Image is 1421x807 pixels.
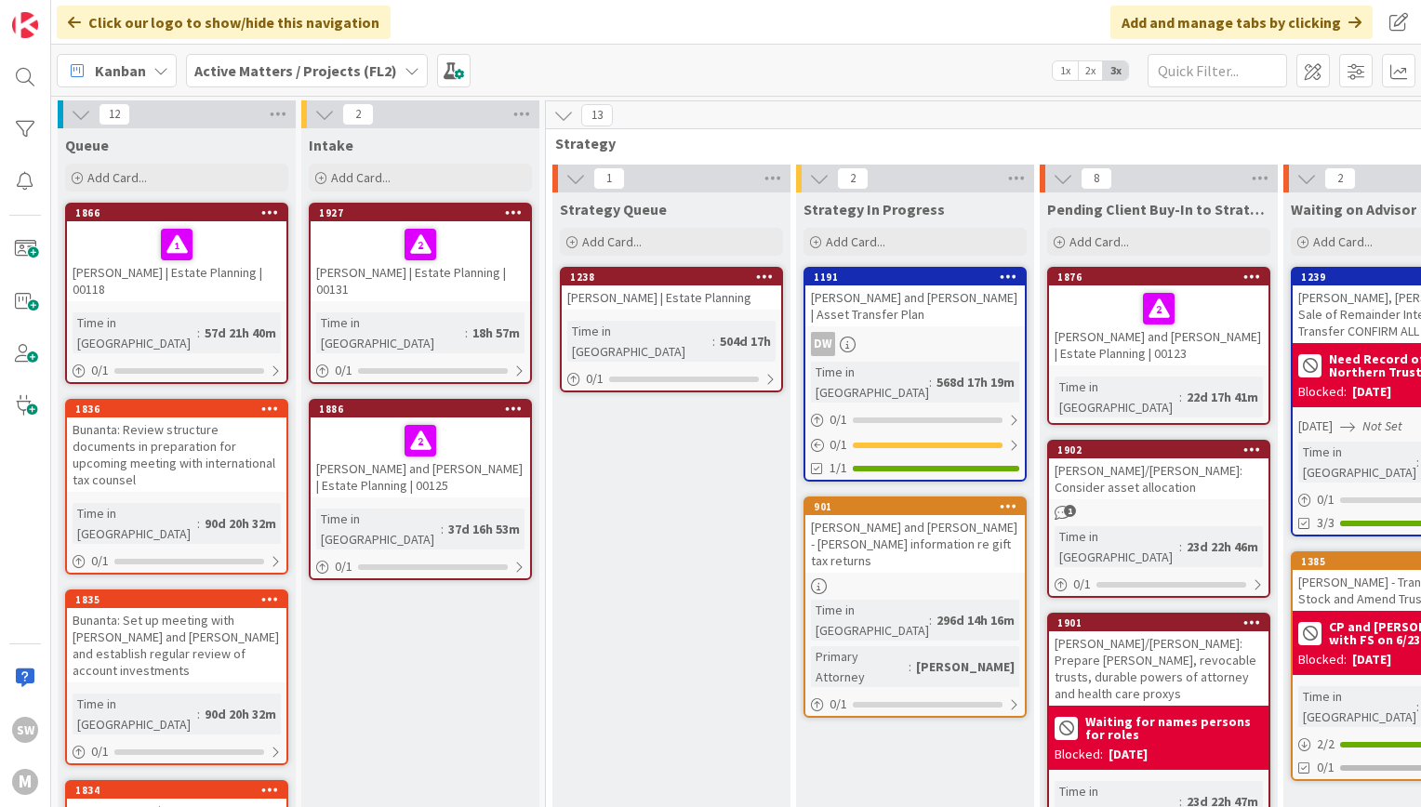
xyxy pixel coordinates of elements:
div: 0/1 [805,693,1025,716]
span: : [1179,387,1182,407]
div: Add and manage tabs by clicking [1110,6,1373,39]
div: [PERSON_NAME] | Estate Planning | 00131 [311,221,530,301]
div: 0/1 [562,367,781,390]
div: 0/1 [805,408,1025,431]
span: 0 / 1 [1317,490,1335,509]
div: [PERSON_NAME] | Estate Planning [562,285,781,310]
div: 1836Bunanta: Review structure documents in preparation for upcoming meeting with international ta... [67,401,286,492]
div: SW [12,717,38,743]
div: 901 [805,498,1025,515]
div: 0/1 [805,433,1025,456]
span: [DATE] [1298,417,1333,436]
div: 1886 [319,403,530,416]
span: : [441,519,444,539]
span: 8 [1081,167,1112,190]
div: 1886[PERSON_NAME] and [PERSON_NAME] | Estate Planning | 00125 [311,401,530,497]
div: 1238 [562,269,781,285]
span: Intake [309,136,353,154]
div: 1238 [570,271,781,284]
div: 1191 [805,269,1025,285]
div: 0/1 [67,549,286,573]
span: : [1179,536,1182,557]
div: [DATE] [1352,650,1391,669]
span: 0 / 1 [91,361,109,380]
div: Time in [GEOGRAPHIC_DATA] [1298,686,1416,727]
span: 2x [1078,61,1103,80]
div: 1901[PERSON_NAME]/[PERSON_NAME]: Prepare [PERSON_NAME], revocable trusts, durable powers of attor... [1049,615,1268,706]
div: 1191[PERSON_NAME] and [PERSON_NAME] | Asset Transfer Plan [805,269,1025,326]
span: : [197,323,200,343]
div: 1835 [75,593,286,606]
span: : [929,372,932,392]
div: 1866[PERSON_NAME] | Estate Planning | 00118 [67,205,286,301]
b: Active Matters / Projects (FL2) [194,61,397,80]
div: [PERSON_NAME]/[PERSON_NAME]: Consider asset allocation [1049,458,1268,499]
div: Blocked: [1055,745,1103,764]
span: : [197,513,200,534]
div: 1876 [1057,271,1268,284]
div: 1927 [319,206,530,219]
div: [DATE] [1352,382,1391,402]
div: 1191 [814,271,1025,284]
img: Visit kanbanzone.com [12,12,38,38]
span: 0 / 1 [830,410,847,430]
div: 1836 [75,403,286,416]
div: 0/1 [311,359,530,382]
div: 1927 [311,205,530,221]
div: DW [811,332,835,356]
div: Time in [GEOGRAPHIC_DATA] [811,600,929,641]
div: 0/1 [311,555,530,578]
div: DW [805,332,1025,356]
div: Time in [GEOGRAPHIC_DATA] [73,694,197,734]
div: 90d 20h 32m [200,704,281,724]
span: 0 / 1 [91,742,109,761]
span: : [465,323,468,343]
div: [PERSON_NAME]/[PERSON_NAME]: Prepare [PERSON_NAME], revocable trusts, durable powers of attorney ... [1049,631,1268,706]
span: Add Card... [87,169,147,186]
span: Add Card... [1313,233,1373,250]
span: : [197,704,200,724]
div: 1901 [1049,615,1268,631]
div: 568d 17h 19m [932,372,1019,392]
div: 1834 [67,782,286,799]
div: 1836 [67,401,286,417]
div: Time in [GEOGRAPHIC_DATA] [73,312,197,353]
div: 901 [814,500,1025,513]
div: 1876[PERSON_NAME] and [PERSON_NAME] | Estate Planning | 00123 [1049,269,1268,365]
span: 0/1 [1317,758,1335,777]
div: 1238[PERSON_NAME] | Estate Planning [562,269,781,310]
span: Add Card... [331,169,391,186]
div: Time in [GEOGRAPHIC_DATA] [316,509,441,549]
div: [DATE] [1109,745,1148,764]
span: 0 / 1 [335,361,352,380]
div: Time in [GEOGRAPHIC_DATA] [1055,377,1179,417]
span: : [929,610,932,630]
div: 1902[PERSON_NAME]/[PERSON_NAME]: Consider asset allocation [1049,442,1268,499]
div: M [12,769,38,795]
span: Add Card... [582,233,642,250]
div: 1835Bunanta: Set up meeting with [PERSON_NAME] and [PERSON_NAME] and establish regular review of ... [67,591,286,682]
div: 1866 [67,205,286,221]
div: 1886 [311,401,530,417]
span: 0 / 1 [586,369,604,389]
span: Strategy In Progress [803,200,945,218]
div: [PERSON_NAME] [911,656,1019,677]
div: [PERSON_NAME] and [PERSON_NAME] | Estate Planning | 00123 [1049,285,1268,365]
span: 0 / 1 [91,551,109,571]
div: 296d 14h 16m [932,610,1019,630]
div: Time in [GEOGRAPHIC_DATA] [1298,442,1416,483]
div: 1834 [75,784,286,797]
span: 3/3 [1317,513,1335,533]
span: 3x [1103,61,1128,80]
div: Primary Attorney [811,646,909,687]
span: Queue [65,136,109,154]
div: 90d 20h 32m [200,513,281,534]
span: 0 / 1 [335,557,352,576]
span: : [712,331,715,351]
span: 12 [99,103,130,126]
div: Click our logo to show/hide this navigation [57,6,391,39]
div: 57d 21h 40m [200,323,281,343]
div: 0/1 [67,359,286,382]
span: Waiting on Advisor [1291,200,1416,218]
span: : [1416,452,1419,472]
